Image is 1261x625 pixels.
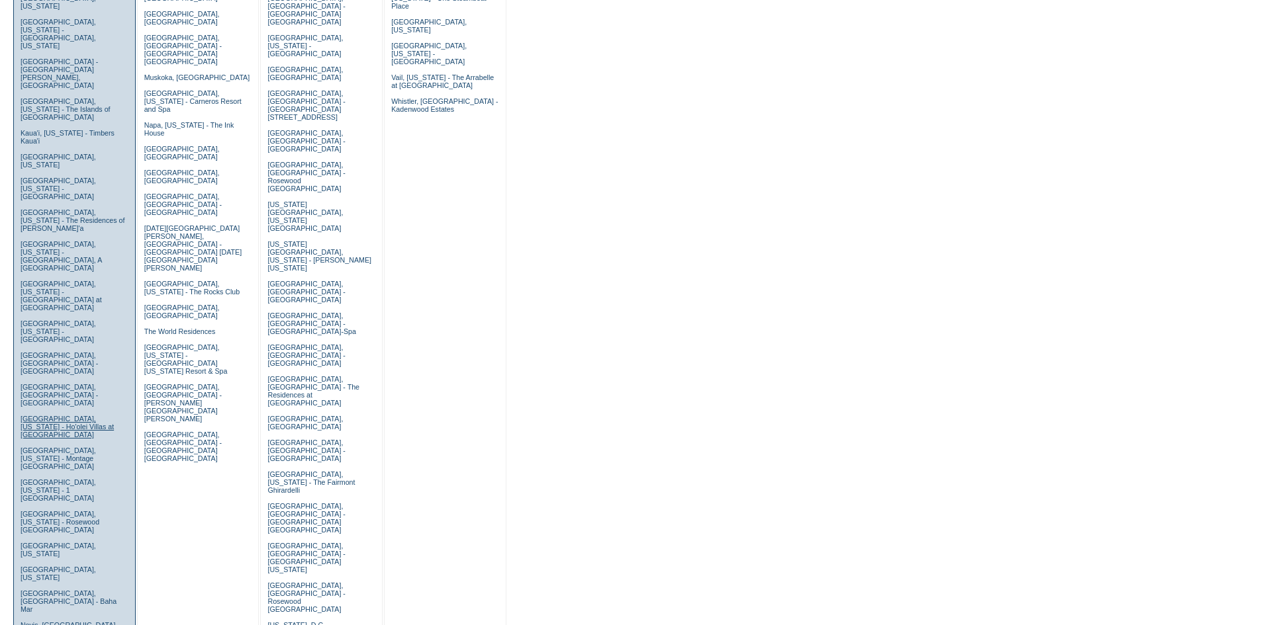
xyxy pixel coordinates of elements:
[267,312,355,335] a: [GEOGRAPHIC_DATA], [GEOGRAPHIC_DATA] - [GEOGRAPHIC_DATA]-Spa
[21,129,115,145] a: Kaua'i, [US_STATE] - Timbers Kaua'i
[21,415,114,438] a: [GEOGRAPHIC_DATA], [US_STATE] - Ho'olei Villas at [GEOGRAPHIC_DATA]
[21,280,102,312] a: [GEOGRAPHIC_DATA], [US_STATE] - [GEOGRAPHIC_DATA] at [GEOGRAPHIC_DATA]
[144,327,216,335] a: The World Residences
[391,42,467,65] a: [GEOGRAPHIC_DATA], [US_STATE] - [GEOGRAPHIC_DATA]
[21,478,96,502] a: [GEOGRAPHIC_DATA], [US_STATE] - 1 [GEOGRAPHIC_DATA]
[21,18,96,50] a: [GEOGRAPHIC_DATA], [US_STATE] - [GEOGRAPHIC_DATA], [US_STATE]
[144,431,222,462] a: [GEOGRAPHIC_DATA], [GEOGRAPHIC_DATA] - [GEOGRAPHIC_DATA] [GEOGRAPHIC_DATA]
[267,415,343,431] a: [GEOGRAPHIC_DATA], [GEOGRAPHIC_DATA]
[144,383,222,423] a: [GEOGRAPHIC_DATA], [GEOGRAPHIC_DATA] - [PERSON_NAME][GEOGRAPHIC_DATA][PERSON_NAME]
[21,319,96,343] a: [GEOGRAPHIC_DATA], [US_STATE] - [GEOGRAPHIC_DATA]
[21,565,96,581] a: [GEOGRAPHIC_DATA], [US_STATE]
[267,343,345,367] a: [GEOGRAPHIC_DATA], [GEOGRAPHIC_DATA] - [GEOGRAPHIC_DATA]
[144,34,222,65] a: [GEOGRAPHIC_DATA], [GEOGRAPHIC_DATA] - [GEOGRAPHIC_DATA] [GEOGRAPHIC_DATA]
[267,375,359,407] a: [GEOGRAPHIC_DATA], [GEOGRAPHIC_DATA] - The Residences at [GEOGRAPHIC_DATA]
[21,208,125,232] a: [GEOGRAPHIC_DATA], [US_STATE] - The Residences of [PERSON_NAME]'a
[391,73,494,89] a: Vail, [US_STATE] - The Arrabelle at [GEOGRAPHIC_DATA]
[144,73,250,81] a: Muskoka, [GEOGRAPHIC_DATA]
[267,89,345,121] a: [GEOGRAPHIC_DATA], [GEOGRAPHIC_DATA] - [GEOGRAPHIC_DATA][STREET_ADDRESS]
[21,589,117,613] a: [GEOGRAPHIC_DATA], [GEOGRAPHIC_DATA] - Baha Mar
[21,351,98,375] a: [GEOGRAPHIC_DATA], [GEOGRAPHIC_DATA] - [GEOGRAPHIC_DATA]
[267,542,345,573] a: [GEOGRAPHIC_DATA], [GEOGRAPHIC_DATA] - [GEOGRAPHIC_DATA] [US_STATE]
[21,58,98,89] a: [GEOGRAPHIC_DATA] - [GEOGRAPHIC_DATA][PERSON_NAME], [GEOGRAPHIC_DATA]
[144,89,242,113] a: [GEOGRAPHIC_DATA], [US_STATE] - Carneros Resort and Spa
[21,153,96,169] a: [GEOGRAPHIC_DATA], [US_STATE]
[144,10,220,26] a: [GEOGRAPHIC_DATA], [GEOGRAPHIC_DATA]
[144,224,242,272] a: [DATE][GEOGRAPHIC_DATA][PERSON_NAME], [GEOGRAPHIC_DATA] - [GEOGRAPHIC_DATA] [DATE][GEOGRAPHIC_DAT...
[267,438,345,462] a: [GEOGRAPHIC_DATA], [GEOGRAPHIC_DATA] - [GEOGRAPHIC_DATA]
[267,502,345,534] a: [GEOGRAPHIC_DATA], [GEOGRAPHIC_DATA] - [GEOGRAPHIC_DATA] [GEOGRAPHIC_DATA]
[267,240,371,272] a: [US_STATE][GEOGRAPHIC_DATA], [US_STATE] - [PERSON_NAME] [US_STATE]
[267,161,345,192] a: [GEOGRAPHIC_DATA], [GEOGRAPHIC_DATA] - Rosewood [GEOGRAPHIC_DATA]
[144,145,220,161] a: [GEOGRAPHIC_DATA], [GEOGRAPHIC_DATA]
[144,192,222,216] a: [GEOGRAPHIC_DATA], [GEOGRAPHIC_DATA] - [GEOGRAPHIC_DATA]
[144,304,220,319] a: [GEOGRAPHIC_DATA], [GEOGRAPHIC_DATA]
[144,343,228,375] a: [GEOGRAPHIC_DATA], [US_STATE] - [GEOGRAPHIC_DATA] [US_STATE] Resort & Spa
[267,280,345,304] a: [GEOGRAPHIC_DATA], [GEOGRAPHIC_DATA] - [GEOGRAPHIC_DATA]
[144,121,234,137] a: Napa, [US_STATE] - The Ink House
[21,177,96,200] a: [GEOGRAPHIC_DATA], [US_STATE] - [GEOGRAPHIC_DATA]
[267,34,343,58] a: [GEOGRAPHIC_DATA], [US_STATE] - [GEOGRAPHIC_DATA]
[267,470,355,494] a: [GEOGRAPHIC_DATA], [US_STATE] - The Fairmont Ghirardelli
[21,542,96,558] a: [GEOGRAPHIC_DATA], [US_STATE]
[391,18,467,34] a: [GEOGRAPHIC_DATA], [US_STATE]
[21,446,96,470] a: [GEOGRAPHIC_DATA], [US_STATE] - Montage [GEOGRAPHIC_DATA]
[21,383,98,407] a: [GEOGRAPHIC_DATA], [GEOGRAPHIC_DATA] - [GEOGRAPHIC_DATA]
[267,65,343,81] a: [GEOGRAPHIC_DATA], [GEOGRAPHIC_DATA]
[21,510,99,534] a: [GEOGRAPHIC_DATA], [US_STATE] - Rosewood [GEOGRAPHIC_DATA]
[267,129,345,153] a: [GEOGRAPHIC_DATA], [GEOGRAPHIC_DATA] - [GEOGRAPHIC_DATA]
[21,240,102,272] a: [GEOGRAPHIC_DATA], [US_STATE] - [GEOGRAPHIC_DATA], A [GEOGRAPHIC_DATA]
[391,97,498,113] a: Whistler, [GEOGRAPHIC_DATA] - Kadenwood Estates
[144,169,220,185] a: [GEOGRAPHIC_DATA], [GEOGRAPHIC_DATA]
[21,97,111,121] a: [GEOGRAPHIC_DATA], [US_STATE] - The Islands of [GEOGRAPHIC_DATA]
[267,581,345,613] a: [GEOGRAPHIC_DATA], [GEOGRAPHIC_DATA] - Rosewood [GEOGRAPHIC_DATA]
[144,280,240,296] a: [GEOGRAPHIC_DATA], [US_STATE] - The Rocks Club
[267,200,343,232] a: [US_STATE][GEOGRAPHIC_DATA], [US_STATE][GEOGRAPHIC_DATA]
